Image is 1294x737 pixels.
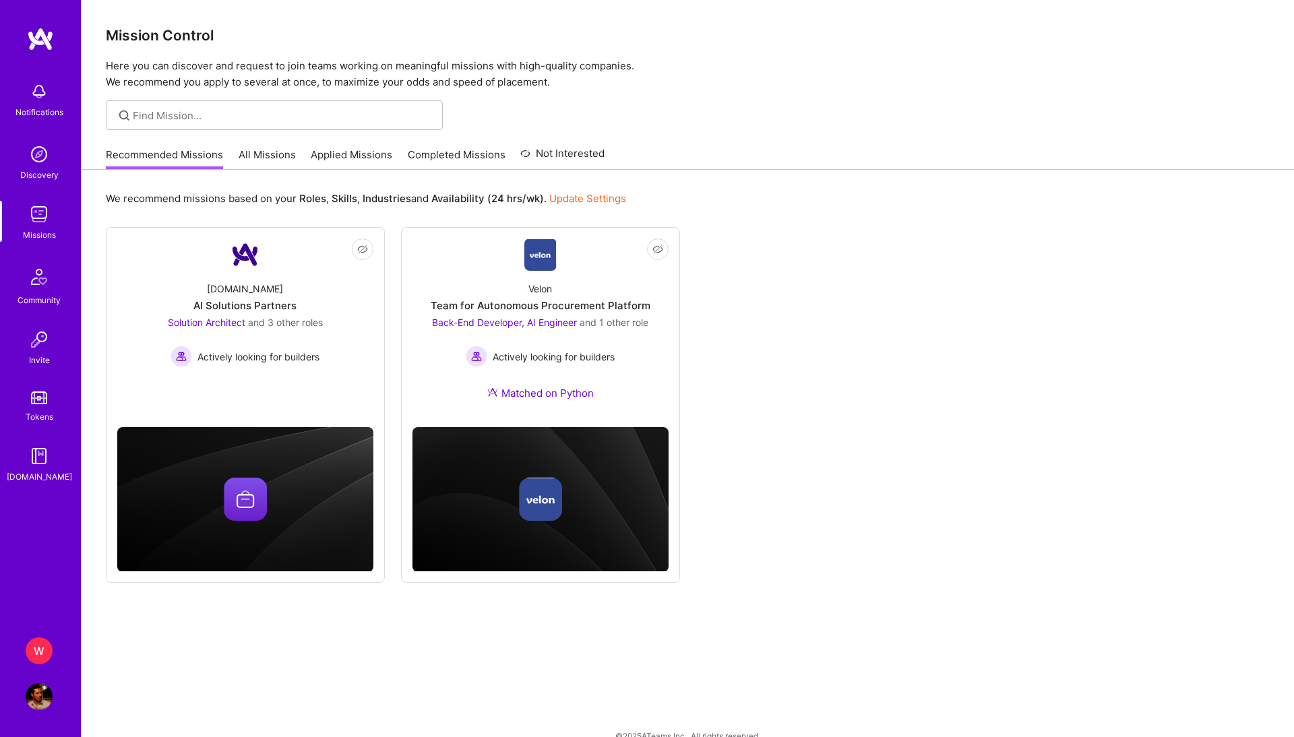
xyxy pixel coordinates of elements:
[431,298,650,313] div: Team for Autonomous Procurement Platform
[26,683,53,710] img: User Avatar
[26,410,53,424] div: Tokens
[332,192,357,205] b: Skills
[117,108,132,123] i: icon SearchGrey
[16,105,63,119] div: Notifications
[27,27,54,51] img: logo
[18,293,61,307] div: Community
[431,192,544,205] b: Availability (24 hrs/wk)
[519,478,562,521] img: Company logo
[31,391,47,404] img: tokens
[248,317,323,328] span: and 3 other roles
[652,244,663,255] i: icon EyeClosed
[412,238,669,416] a: Company LogoVelonTeam for Autonomous Procurement PlatformBack-End Developer, AI Engineer and 1 ot...
[432,317,577,328] span: Back-End Developer, AI Engineer
[487,387,498,397] img: Ateam Purple Icon
[580,317,648,328] span: and 1 other role
[117,427,373,572] img: cover
[363,192,411,205] b: Industries
[487,386,594,400] div: Matched on Python
[171,346,192,367] img: Actively looking for builders
[207,282,283,296] div: [DOMAIN_NAME]
[117,238,373,399] a: Company Logo[DOMAIN_NAME]AI Solutions PartnersSolution Architect and 3 other rolesActively lookin...
[22,683,56,710] a: User Avatar
[311,148,392,170] a: Applied Missions
[23,261,55,293] img: Community
[412,427,669,572] img: cover
[520,146,605,170] a: Not Interested
[133,108,433,123] input: Find Mission...
[197,350,319,364] span: Actively looking for builders
[26,637,53,664] div: W
[528,282,552,296] div: Velon
[26,201,53,228] img: teamwork
[106,191,626,205] p: We recommend missions based on your , , and .
[229,238,261,271] img: Company Logo
[26,78,53,105] img: bell
[408,148,505,170] a: Completed Missions
[20,168,59,182] div: Discovery
[357,244,368,255] i: icon EyeClosed
[168,317,245,328] span: Solution Architect
[193,298,297,313] div: AI Solutions Partners
[239,148,296,170] a: All Missions
[466,346,487,367] img: Actively looking for builders
[26,443,53,470] img: guide book
[29,353,50,367] div: Invite
[26,141,53,168] img: discovery
[106,58,1270,90] p: Here you can discover and request to join teams working on meaningful missions with high-quality ...
[299,192,326,205] b: Roles
[493,350,615,364] span: Actively looking for builders
[549,192,626,205] a: Update Settings
[23,228,56,242] div: Missions
[22,637,56,664] a: W
[26,326,53,353] img: Invite
[106,27,1270,44] h3: Mission Control
[106,148,223,170] a: Recommended Missions
[7,470,72,484] div: [DOMAIN_NAME]
[224,478,267,521] img: Company logo
[524,238,556,271] img: Company Logo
